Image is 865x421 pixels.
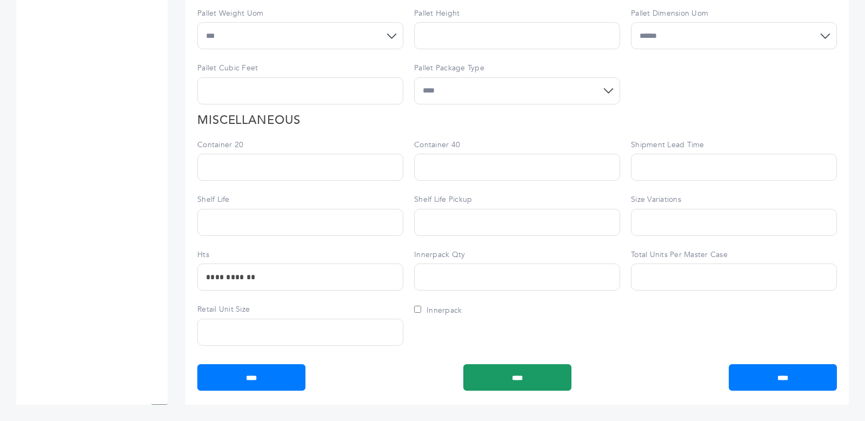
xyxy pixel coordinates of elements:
label: Container 20 [197,140,403,150]
label: Pallet Height [414,8,620,19]
label: Innerpack [414,305,462,315]
label: Pallet Cubic Feet [197,63,403,74]
label: Container 40 [414,140,620,150]
label: Shelf Life Pickup [414,194,620,205]
label: Hts [197,249,403,260]
label: Total Units Per Master Case [631,249,837,260]
label: Pallet Package Type [414,63,620,74]
label: Shelf Life [197,194,403,205]
label: Pallet Weight Uom [197,8,403,19]
label: Shipment Lead Time [631,140,837,150]
h2: Miscellaneous [197,112,837,134]
label: Size Variations [631,194,837,205]
input: Innerpack [414,306,421,313]
label: Innerpack Qty [414,249,620,260]
label: Retail Unit Size [197,304,403,315]
label: Pallet Dimension Uom [631,8,837,19]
